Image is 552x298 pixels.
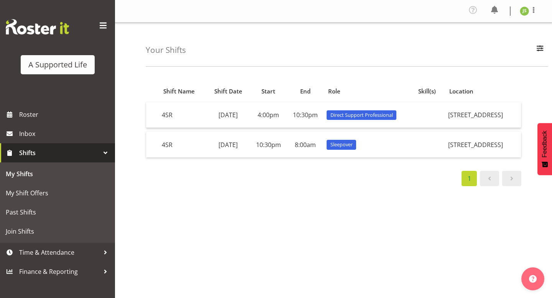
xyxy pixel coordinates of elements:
[287,132,324,157] td: 8:00am
[287,102,324,128] td: 10:30pm
[328,87,409,96] div: Role
[330,111,393,119] span: Direct Support Professional
[418,87,441,96] div: Skill(s)
[19,147,100,159] span: Shifts
[19,266,100,277] span: Finance & Reporting
[250,132,287,157] td: 10:30pm
[206,102,250,128] td: [DATE]
[211,87,246,96] div: Shift Date
[449,87,516,96] div: Location
[2,222,113,241] a: Join Shifts
[163,87,202,96] div: Shift Name
[19,128,111,139] span: Inbox
[445,102,521,128] td: [STREET_ADDRESS]
[28,59,87,70] div: A Supported Life
[330,141,353,148] span: Sleepover
[537,123,552,175] button: Feedback - Show survey
[254,87,282,96] div: Start
[541,131,548,157] span: Feedback
[146,46,186,54] h4: Your Shifts
[6,206,109,218] span: Past Shifts
[520,7,529,16] img: jayden-su11488.jpg
[6,19,69,34] img: Rosterit website logo
[532,42,548,59] button: Filter Employees
[159,102,206,128] td: 4SR
[6,226,109,237] span: Join Shifts
[19,247,100,258] span: Time & Attendance
[2,164,113,183] a: My Shifts
[2,183,113,203] a: My Shift Offers
[291,87,319,96] div: End
[19,109,111,120] span: Roster
[445,132,521,157] td: [STREET_ADDRESS]
[529,275,537,283] img: help-xxl-2.png
[6,168,109,180] span: My Shifts
[250,102,287,128] td: 4:00pm
[2,203,113,222] a: Past Shifts
[206,132,250,157] td: [DATE]
[159,132,206,157] td: 4SR
[6,187,109,199] span: My Shift Offers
